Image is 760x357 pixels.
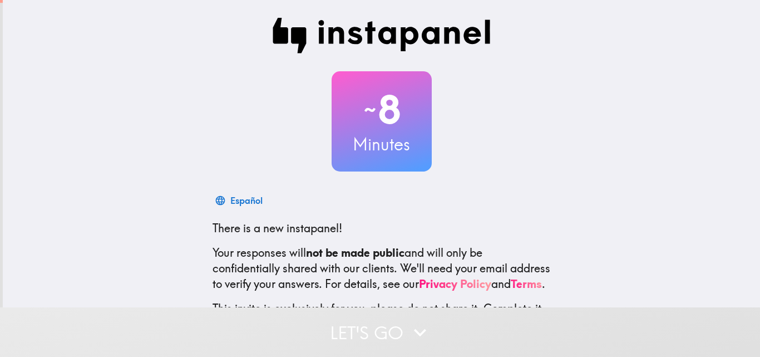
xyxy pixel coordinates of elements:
[306,246,404,260] b: not be made public
[230,193,263,208] div: Español
[419,277,491,291] a: Privacy Policy
[511,277,542,291] a: Terms
[332,133,432,156] h3: Minutes
[332,87,432,133] h2: 8
[273,18,491,53] img: Instapanel
[213,221,342,235] span: There is a new instapanel!
[213,301,551,332] p: This invite is exclusively for you, please do not share it. Complete it soon because spots are li...
[213,245,551,292] p: Your responses will and will only be confidentially shared with our clients. We'll need your emai...
[213,189,267,212] button: Español
[362,93,378,126] span: ~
